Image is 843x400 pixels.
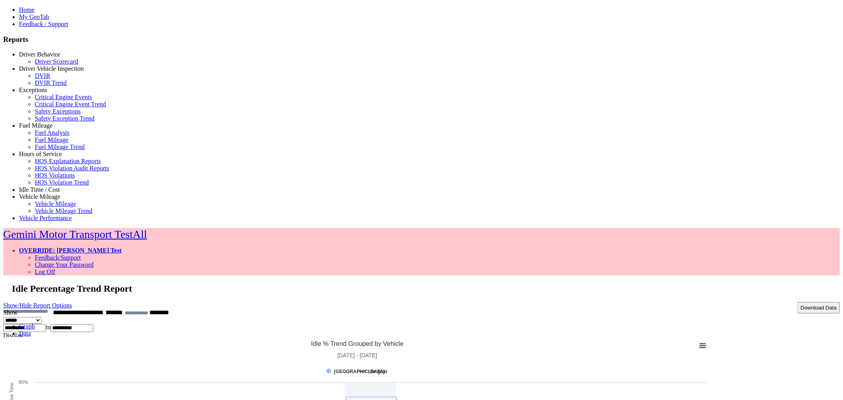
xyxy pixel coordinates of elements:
label: Display [3,332,23,339]
a: Safety Exceptions [35,108,81,115]
a: Vehicle Mileage [19,193,60,200]
a: DVIR [35,72,50,79]
a: Fuel Mileage [19,122,53,129]
a: Change Your Password [35,261,94,268]
a: HOS Violation Trend [35,179,89,186]
h3: Reports [3,35,840,44]
a: Vehicle Mileage Trend [35,208,92,214]
a: Feedback / Support [19,21,68,27]
a: Safety Exception Trend [35,115,94,122]
label: Show [3,309,17,316]
span: to [46,324,51,330]
a: Critical Engine Event Trend [35,101,106,108]
a: Fuel Analysis [35,129,70,136]
a: Data [19,330,31,337]
a: Vehicle Performance [19,215,72,221]
text: 80% [19,379,28,385]
a: Exceptions [19,87,47,93]
a: Feedback/Support [35,254,81,261]
tspan: Idle % Trend Grouped by Vehicle [311,340,404,347]
a: Home [19,6,34,13]
a: Critical Engine Events [35,94,92,100]
tspan: [DATE] - [DATE] [338,352,377,358]
a: Fuel Mileage Trend [35,143,85,150]
h2: Idle Percentage Trend Report [12,283,840,294]
a: Hours of Service [19,151,62,157]
a: Graph [19,323,35,330]
a: HOS Violations [35,172,75,179]
button: Download Data [798,302,840,313]
a: Driver Scorecard [35,58,78,65]
tspan: [GEOGRAPHIC_DATA] [334,369,385,374]
tspan: Idle goal [368,369,387,374]
a: Driver Behavior [19,51,60,58]
a: Show/Hide Report Options [3,300,72,311]
a: My GeoTab [19,13,49,20]
a: Gemini Motor Transport TestAll [3,228,147,240]
a: Driver Vehicle Inspection [19,65,84,72]
a: HOS Explanation Reports [35,158,101,164]
a: HOS Violation Audit Reports [35,165,109,172]
a: Vehicle Mileage [35,200,76,207]
a: Idle Time / Cost [19,186,60,193]
a: Log Off [35,268,55,275]
a: DVIR Trend [35,79,66,86]
a: OVERRIDE: [PERSON_NAME] Test [19,247,122,254]
a: Fuel Mileage [35,136,68,143]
